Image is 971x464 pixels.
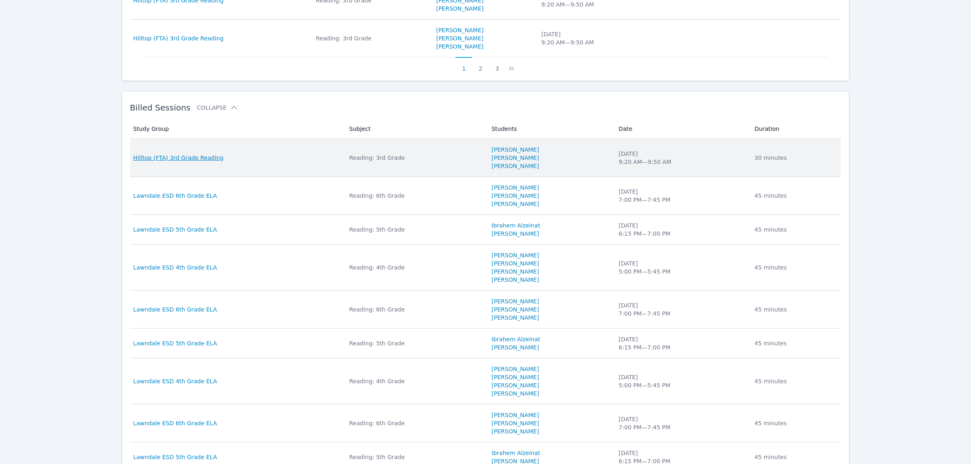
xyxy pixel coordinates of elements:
div: [DATE] 5:00 PM — 5:45 PM [619,259,745,276]
a: Lawndale ESD 5th Grade ELA [133,453,217,461]
th: Students [487,119,614,139]
tr: Lawndale ESD 5th Grade ELAReading: 5th GradeIbrahem Alzeinat[PERSON_NAME][DATE]6:15 PM—7:00 PM45 ... [130,329,841,358]
div: [DATE] 9:20 AM — 9:50 AM [541,30,646,46]
a: Lawndale ESD 6th Grade ELA [133,305,217,314]
a: Lawndale ESD 6th Grade ELA [133,419,217,427]
div: Reading: 3rd Grade [316,34,427,42]
div: 30 minutes [754,154,836,162]
div: 45 minutes [754,225,836,234]
div: 45 minutes [754,305,836,314]
tr: Lawndale ESD 4th Grade ELAReading: 4th Grade[PERSON_NAME][PERSON_NAME][PERSON_NAME][PERSON_NAME][... [130,358,841,404]
a: Ibrahem Alzeinat [491,221,540,230]
a: Lawndale ESD 4th Grade ELA [133,377,217,385]
div: [DATE] 7:00 PM — 7:45 PM [619,301,745,318]
tr: Lawndale ESD 6th Grade ELAReading: 6th Grade[PERSON_NAME][PERSON_NAME][PERSON_NAME][DATE]7:00 PM—... [130,291,841,329]
button: 2 [472,57,489,73]
div: Reading: 3rd Grade [349,154,482,162]
a: [PERSON_NAME] [436,26,484,34]
a: Ibrahem Alzeinat [491,449,540,457]
div: Reading: 5th Grade [349,453,482,461]
a: [PERSON_NAME] [491,200,539,208]
span: Billed Sessions [130,103,190,113]
a: Lawndale ESD 6th Grade ELA [133,192,217,200]
a: [PERSON_NAME] [491,427,539,435]
tr: Hilltop (FTA) 3rd Grade ReadingReading: 3rd Grade[PERSON_NAME][PERSON_NAME][PERSON_NAME][DATE]9:2... [130,139,841,177]
div: 45 minutes [754,263,836,272]
a: [PERSON_NAME] [491,146,539,154]
th: Subject [344,119,487,139]
a: [PERSON_NAME] [436,34,484,42]
a: [PERSON_NAME] [491,192,539,200]
div: [DATE] 5:00 PM — 5:45 PM [619,373,745,389]
a: [PERSON_NAME] [491,251,539,259]
div: Reading: 6th Grade [349,419,482,427]
a: [PERSON_NAME] [491,305,539,314]
a: [PERSON_NAME] [491,381,539,389]
button: 1 [456,57,472,73]
div: Reading: 5th Grade [349,339,482,347]
div: 45 minutes [754,419,836,427]
a: [PERSON_NAME] [491,276,539,284]
a: Hilltop (FTA) 3rd Grade Reading [133,34,224,42]
a: [PERSON_NAME] [491,183,539,192]
a: [PERSON_NAME] [436,42,484,51]
th: Duration [750,119,841,139]
a: Ibrahem Alzeinat [491,335,540,343]
tr: Lawndale ESD 5th Grade ELAReading: 5th GradeIbrahem Alzeinat[PERSON_NAME][DATE]6:15 PM—7:00 PM45 ... [130,215,841,245]
a: [PERSON_NAME] [491,162,539,170]
a: [PERSON_NAME] [491,419,539,427]
th: Study Group [130,119,345,139]
a: [PERSON_NAME] [491,389,539,398]
div: [DATE] 7:00 PM — 7:45 PM [619,415,745,431]
tr: Lawndale ESD 4th Grade ELAReading: 4th Grade[PERSON_NAME][PERSON_NAME][PERSON_NAME][PERSON_NAME][... [130,245,841,291]
div: Reading: 4th Grade [349,377,482,385]
a: [PERSON_NAME] [491,343,539,351]
a: Hilltop (FTA) 3rd Grade Reading [133,154,224,162]
a: [PERSON_NAME] [491,259,539,267]
a: [PERSON_NAME] [491,230,539,238]
div: [DATE] 6:15 PM — 7:00 PM [619,335,745,351]
div: Reading: 4th Grade [349,263,482,272]
a: [PERSON_NAME] [491,373,539,381]
a: [PERSON_NAME] [436,4,484,13]
div: 45 minutes [754,453,836,461]
button: Collapse [197,104,238,112]
div: [DATE] 6:15 PM — 7:00 PM [619,221,745,238]
div: [DATE] 9:20 AM — 9:50 AM [619,150,745,166]
a: Lawndale ESD 5th Grade ELA [133,339,217,347]
th: Date [614,119,750,139]
div: Reading: 6th Grade [349,305,482,314]
a: [PERSON_NAME] [491,365,539,373]
a: [PERSON_NAME] [491,297,539,305]
tr: Hilltop (FTA) 3rd Grade ReadingReading: 3rd Grade[PERSON_NAME][PERSON_NAME][PERSON_NAME][DATE]9:2... [130,20,841,57]
div: 45 minutes [754,192,836,200]
div: 45 minutes [754,339,836,347]
button: 3 [489,57,506,73]
div: Reading: 5th Grade [349,225,482,234]
a: [PERSON_NAME] [491,154,539,162]
a: [PERSON_NAME] [491,411,539,419]
a: Lawndale ESD 5th Grade ELA [133,225,217,234]
a: Lawndale ESD 4th Grade ELA [133,263,217,272]
div: Reading: 6th Grade [349,192,482,200]
a: [PERSON_NAME] [491,267,539,276]
a: [PERSON_NAME] [491,314,539,322]
tr: Lawndale ESD 6th Grade ELAReading: 6th Grade[PERSON_NAME][PERSON_NAME][PERSON_NAME][DATE]7:00 PM—... [130,404,841,442]
div: 45 minutes [754,377,836,385]
tr: Lawndale ESD 6th Grade ELAReading: 6th Grade[PERSON_NAME][PERSON_NAME][PERSON_NAME][DATE]7:00 PM—... [130,177,841,215]
div: [DATE] 7:00 PM — 7:45 PM [619,188,745,204]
